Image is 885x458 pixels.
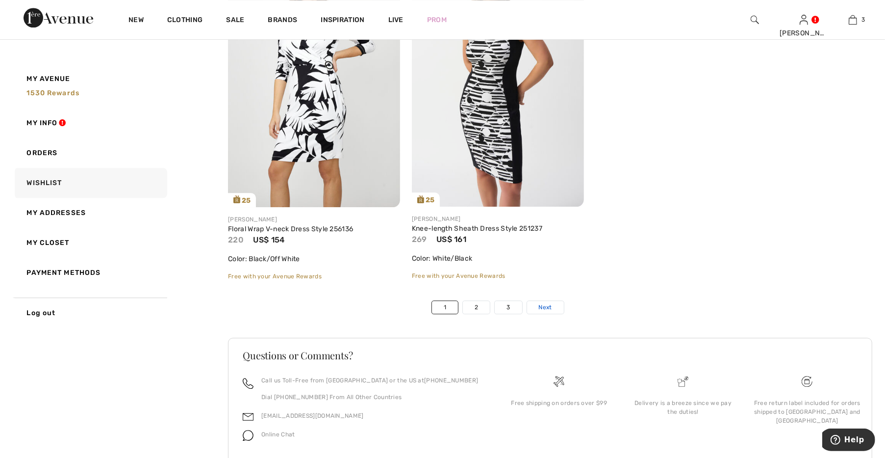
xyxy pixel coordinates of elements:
div: Free return label included for orders shipped to [GEOGRAPHIC_DATA] and [GEOGRAPHIC_DATA] [753,399,861,425]
div: Color: Black/Off White [228,254,400,264]
img: Free shipping on orders over $99 [554,376,564,387]
img: chat [243,430,253,441]
a: 3 [495,301,522,314]
span: Next [539,303,552,312]
a: Clothing [167,16,202,26]
img: My Info [800,14,808,26]
a: Log out [13,297,167,328]
div: Free with your Avenue Rewards [412,271,584,280]
p: Call us Toll-Free from [GEOGRAPHIC_DATA] or the US at [261,376,478,385]
img: call [243,378,253,389]
a: Sign In [800,15,808,24]
h3: Questions or Comments? [243,350,858,360]
div: Free shipping on orders over $99 [505,399,613,407]
span: 220 [228,235,244,244]
span: 3 [862,15,865,24]
a: Prom [427,15,447,25]
a: My Info [13,108,167,138]
a: Floral Wrap V-neck Dress Style 256136 [228,225,353,233]
div: Free with your Avenue Rewards [228,272,400,281]
img: Free shipping on orders over $99 [802,376,812,387]
img: email [243,411,253,422]
iframe: Opens a widget where you can find more information [822,429,875,453]
span: 269 [412,235,427,244]
div: [PERSON_NAME] [412,215,584,223]
img: My Bag [849,14,857,26]
div: Delivery is a breeze since we pay the duties! [629,399,737,416]
a: 2 [463,301,490,314]
span: 1530 rewards [27,89,79,97]
img: 1ère Avenue [24,8,93,27]
a: [EMAIL_ADDRESS][DOMAIN_NAME] [261,412,363,419]
a: Payment Methods [13,258,167,288]
a: 3 [829,14,877,26]
nav: Page navigation [228,300,767,314]
img: Delivery is a breeze since we pay the duties! [678,376,688,387]
a: Brands [268,16,298,26]
span: Online Chat [261,431,295,438]
div: [PERSON_NAME] [228,215,400,224]
span: Inspiration [321,16,364,26]
a: Live [388,15,404,25]
a: My Addresses [13,198,167,228]
a: Knee-length Sheath Dress Style 251237 [412,224,542,233]
a: Next [527,301,564,314]
a: My Closet [13,228,167,258]
span: US$ 154 [253,235,284,244]
a: Orders [13,138,167,168]
a: 1 [432,301,458,314]
span: My Avenue [27,74,71,84]
a: [PHONE_NUMBER] [424,377,478,384]
div: [PERSON_NAME] [780,28,828,38]
a: Sale [226,16,244,26]
a: New [128,16,144,26]
p: Dial [PHONE_NUMBER] From All Other Countries [261,393,478,402]
img: search the website [751,14,759,26]
div: Color: White/Black [412,253,584,264]
span: US$ 161 [436,235,466,244]
a: Wishlist [13,168,167,198]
